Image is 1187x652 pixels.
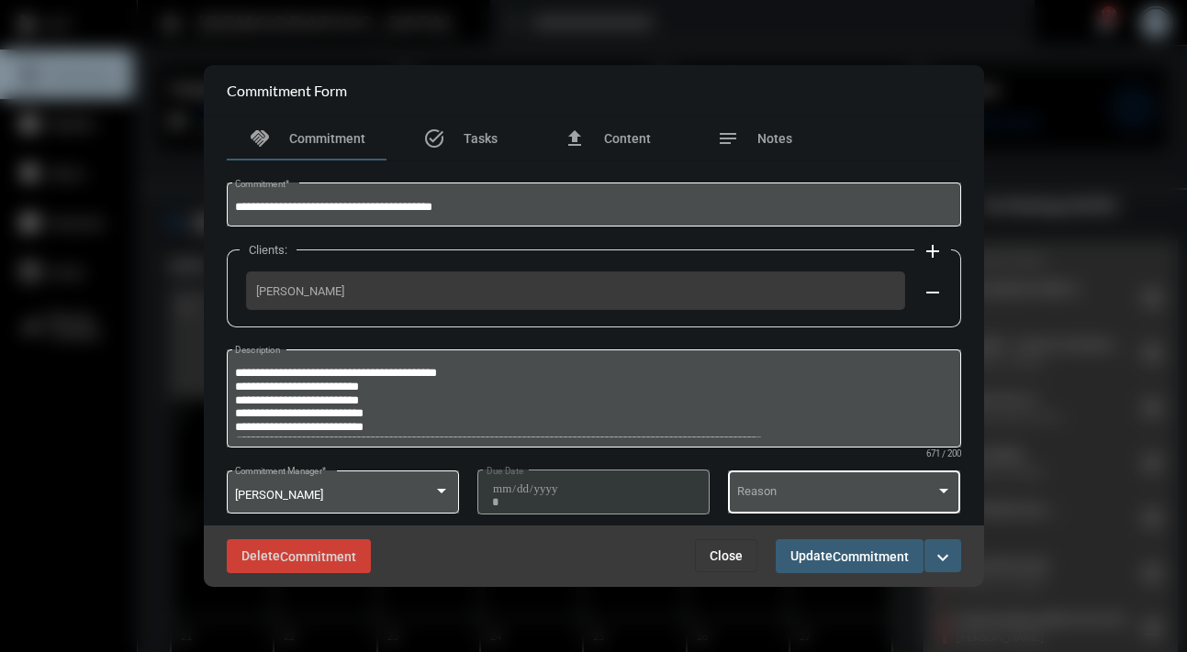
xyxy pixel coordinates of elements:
span: Commitment [289,131,365,146]
mat-icon: expand_more [932,547,954,569]
mat-hint: 671 / 200 [926,449,961,459]
span: Update [790,548,909,563]
button: UpdateCommitment [776,539,924,573]
mat-icon: add [922,240,944,262]
span: Tasks [464,131,498,146]
mat-icon: notes [717,127,739,149]
mat-icon: task_alt [423,127,445,149]
span: [PERSON_NAME] [235,488,323,502]
span: Commitment [280,549,356,564]
span: [PERSON_NAME] [256,284,895,298]
button: Close [695,539,757,572]
span: Close [710,548,743,563]
mat-icon: handshake [249,127,271,149]
span: Content [604,131,651,146]
label: Clients: [240,243,297,257]
mat-icon: file_upload [564,127,586,149]
span: Delete [241,548,356,563]
button: DeleteCommitment [227,539,371,573]
h2: Commitment Form [227,82,347,99]
mat-icon: remove [922,282,944,304]
span: Notes [757,131,792,146]
span: Commitment [833,549,909,564]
